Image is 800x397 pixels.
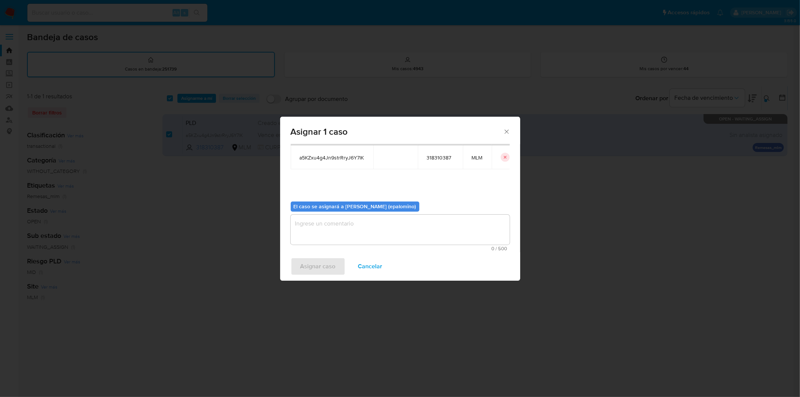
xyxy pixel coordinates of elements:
button: icon-button [501,153,510,162]
span: Cancelar [358,258,383,275]
div: assign-modal [280,117,520,281]
button: Cancelar [348,257,392,275]
span: 318310387 [427,154,454,161]
span: MLM [472,154,483,161]
button: Cerrar ventana [503,128,510,135]
span: Asignar 1 caso [291,127,503,136]
span: a5KZxu4g4Jn9strRryJ6Y7lK [300,154,364,161]
b: El caso se asignará a [PERSON_NAME] (epalomino) [294,203,416,210]
span: Máximo 500 caracteres [293,246,507,251]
